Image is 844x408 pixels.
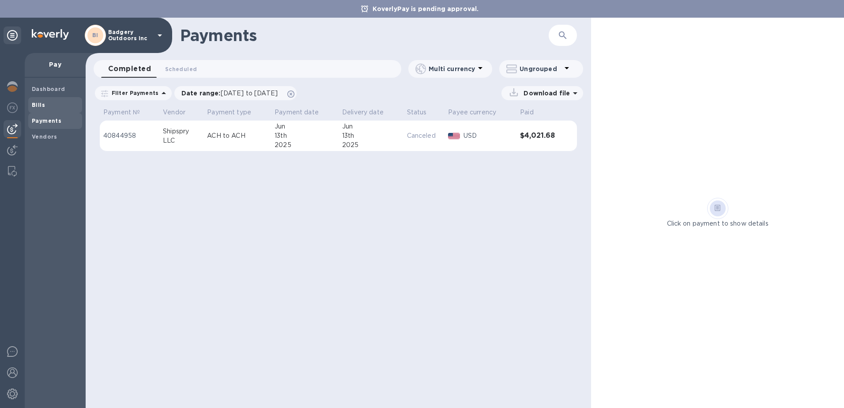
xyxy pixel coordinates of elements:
p: Delivery date [342,108,384,117]
div: 13th [275,131,335,140]
p: Download file [520,89,570,98]
p: ACH to ACH [207,131,268,140]
b: Bills [32,102,45,108]
div: Jun [342,122,400,131]
p: Date range : [181,89,282,98]
p: Multi currency [429,64,475,73]
p: Paid [520,108,534,117]
p: Vendor [163,108,185,117]
span: [DATE] to [DATE] [221,90,278,97]
span: Payment date [275,108,330,117]
span: Status [407,108,438,117]
span: Scheduled [165,64,197,74]
div: Shipspry [163,127,200,136]
img: USD [448,133,460,139]
div: Date range:[DATE] to [DATE] [174,86,297,100]
div: 13th [342,131,400,140]
h1: Payments [180,26,497,45]
p: Payment № [103,108,140,117]
p: USD [463,131,513,140]
div: 2025 [275,140,335,150]
span: Paid [520,108,545,117]
p: Click on payment to show details [667,219,769,228]
p: Badgery Outdoors Inc [108,29,152,42]
p: Pay [32,60,79,69]
span: Delivery date [342,108,395,117]
b: Payments [32,117,61,124]
p: Payment type [207,108,251,117]
p: KoverlyPay is pending approval. [368,4,483,13]
span: Payee currency [448,108,508,117]
p: Status [407,108,427,117]
p: Ungrouped [520,64,561,73]
p: 40844958 [103,131,156,140]
p: Payment date [275,108,319,117]
b: BI [92,32,98,38]
p: Canceled [407,131,441,140]
div: LLC [163,136,200,145]
b: Vendors [32,133,57,140]
span: Vendor [163,108,197,117]
p: Payee currency [448,108,496,117]
span: Completed [108,63,151,75]
span: Payment type [207,108,263,117]
b: Dashboard [32,86,65,92]
span: Payment № [103,108,151,117]
div: Jun [275,122,335,131]
div: 2025 [342,140,400,150]
img: Logo [32,29,69,40]
h3: $4,021.68 [520,132,558,140]
div: Unpin categories [4,26,21,44]
p: Filter Payments [108,89,158,97]
img: Foreign exchange [7,102,18,113]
